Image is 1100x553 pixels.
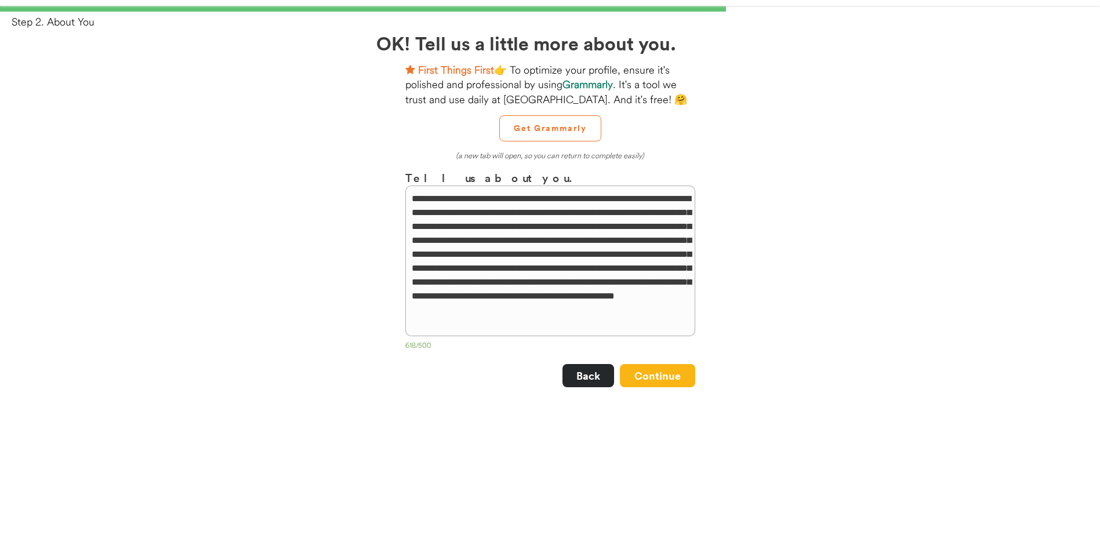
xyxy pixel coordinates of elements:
[405,341,695,352] div: 618/500
[405,63,695,107] div: 👉 To optimize your profile, ensure it's polished and professional by using . It's a tool we trust...
[562,78,613,91] strong: Grammarly
[562,364,614,387] button: Back
[499,115,601,141] button: Get Grammarly
[418,63,494,77] strong: First Things First
[620,364,695,387] button: Continue
[376,29,724,57] h2: OK! Tell us a little more about you.
[2,6,1098,12] div: 66%
[456,151,644,160] em: (a new tab will open, so you can return to complete easily)
[405,169,695,186] h3: Tell us about you.
[12,14,1100,29] div: Step 2. About You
